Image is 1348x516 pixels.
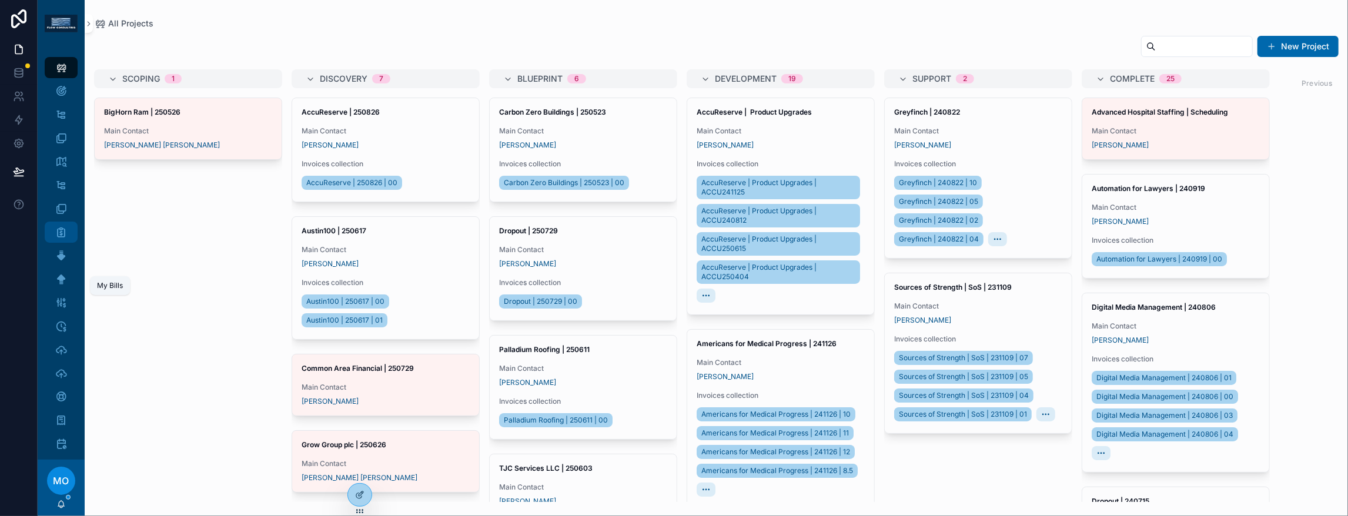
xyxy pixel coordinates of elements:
a: Austin100 | 250617Main Contact[PERSON_NAME]Invoices collectionAustin100 | 250617 | 00Austin100 | ... [292,216,480,340]
span: Americans for Medical Progress | 241126 | 12 [701,447,850,457]
a: BigHorn Ram | 250526Main Contact[PERSON_NAME] [PERSON_NAME] [94,98,282,160]
strong: Advanced Hospital Staffing | Scheduling [1092,108,1228,116]
span: [PERSON_NAME] [302,140,359,150]
a: Sources of Strength | SoS | 231109 | 04 [894,388,1033,403]
strong: Americans for Medical Progress | 241126 [697,339,837,348]
span: Invoices collection [302,159,470,169]
span: Digital Media Management | 240806 | 04 [1096,430,1233,439]
span: Invoices collection [697,391,865,400]
span: Complete [1110,73,1155,85]
span: Americans for Medical Progress | 241126 | 10 [701,410,851,419]
span: Americans for Medical Progress | 241126 | 8.5 [701,466,853,475]
a: [PERSON_NAME] [302,259,359,269]
span: Americans for Medical Progress | 241126 | 11 [701,428,849,438]
a: AccuReserve | Product Upgrades | ACCU241125 [697,176,860,199]
span: [PERSON_NAME] [PERSON_NAME] [302,473,417,483]
img: App logo [45,15,78,32]
span: Dropout | 250729 | 00 [504,297,577,306]
a: Americans for Medical Progress | 241126 | 11 [697,426,854,440]
div: 25 [1166,74,1175,83]
a: [PERSON_NAME] [697,372,754,381]
div: 19 [788,74,796,83]
span: AccuReserve | Product Upgrades | ACCU250404 [701,263,855,282]
span: Main Contact [894,126,1062,136]
a: Palladium Roofing | 250611Main Contact[PERSON_NAME]Invoices collectionPalladium Roofing | 250611 ... [489,335,677,440]
span: Invoices collection [697,159,865,169]
span: Invoices collection [1092,236,1260,245]
strong: Digital Media Management | 240806 [1092,303,1216,311]
strong: Austin100 | 250617 [302,226,366,235]
div: My Bills [97,281,123,290]
a: [PERSON_NAME] [499,378,556,387]
span: Main Contact [697,126,865,136]
span: Greyfinch | 240822 | 02 [899,216,978,225]
span: Invoices collection [499,278,667,287]
a: Americans for Medical Progress | 241126Main Contact[PERSON_NAME]Invoices collectionAmericans for ... [687,329,875,509]
strong: Grow Group plc | 250626 [302,440,386,449]
a: Sources of Strength | SoS | 231109 | 05 [894,370,1033,384]
span: Invoices collection [499,397,667,406]
span: Austin100 | 250617 | 01 [306,316,383,325]
strong: AccuReserve | 250826 [302,108,380,116]
span: Main Contact [1092,126,1260,136]
span: AccuReserve | 250826 | 00 [306,178,397,187]
span: Main Contact [302,245,470,254]
a: Digital Media Management | 240806 | 01 [1092,371,1236,385]
strong: Palladium Roofing | 250611 [499,345,590,354]
div: 7 [379,74,383,83]
strong: Dropout | 240715 [1092,497,1149,505]
a: AccuReserve | 250826Main Contact[PERSON_NAME]Invoices collectionAccuReserve | 250826 | 00 [292,98,480,202]
span: Main Contact [302,126,470,136]
span: [PERSON_NAME] [302,397,359,406]
strong: Greyfinch | 240822 [894,108,960,116]
span: Support [912,73,951,85]
a: [PERSON_NAME] [697,140,754,150]
span: Main Contact [499,126,667,136]
span: Palladium Roofing | 250611 | 00 [504,416,608,425]
a: Americans for Medical Progress | 241126 | 8.5 [697,464,858,478]
span: Sources of Strength | SoS | 231109 | 01 [899,410,1027,419]
a: AccuReserve | 250826 | 00 [302,176,402,190]
a: Sources of Strength | SoS | 231109Main Contact[PERSON_NAME]Invoices collectionSources of Strength... [884,273,1072,434]
span: Main Contact [302,459,470,468]
a: Grow Group plc | 250626Main Contact[PERSON_NAME] [PERSON_NAME] [292,430,480,492]
span: MO [53,474,69,488]
strong: AccuReserve | Product Upgrades [697,108,812,116]
span: Main Contact [894,301,1062,311]
a: Greyfinch | 240822 | 02 [894,213,983,227]
a: Common Area Financial | 250729Main Contact[PERSON_NAME] [292,354,480,416]
a: Dropout | 250729 | 00 [499,294,582,309]
a: [PERSON_NAME] [894,316,951,325]
a: AccuReserve | Product Upgrades | ACCU240812 [697,204,860,227]
a: Austin100 | 250617 | 00 [302,294,389,309]
a: [PERSON_NAME] [1092,140,1149,150]
a: Americans for Medical Progress | 241126 | 10 [697,407,855,421]
span: Main Contact [499,483,667,492]
a: New Project [1257,36,1339,57]
a: Carbon Zero Buildings | 250523 | 00 [499,176,629,190]
a: [PERSON_NAME] [499,497,556,506]
a: AccuReserve | Product Upgrades | ACCU250615 [697,232,860,256]
a: Greyfinch | 240822Main Contact[PERSON_NAME]Invoices collectionGreyfinch | 240822 | 10Greyfinch | ... [884,98,1072,259]
span: Austin100 | 250617 | 00 [306,297,384,306]
strong: Carbon Zero Buildings | 250523 [499,108,606,116]
div: 1 [172,74,175,83]
span: Scoping [122,73,160,85]
div: 6 [574,74,579,83]
a: [PERSON_NAME] [894,140,951,150]
a: Sources of Strength | SoS | 231109 | 07 [894,351,1033,365]
a: Greyfinch | 240822 | 10 [894,176,982,190]
span: Greyfinch | 240822 | 10 [899,178,977,187]
span: Digital Media Management | 240806 | 01 [1096,373,1232,383]
div: 2 [963,74,967,83]
span: Sources of Strength | SoS | 231109 | 07 [899,353,1028,363]
a: Digital Media Management | 240806 | 04 [1092,427,1238,441]
a: Greyfinch | 240822 | 05 [894,195,983,209]
span: [PERSON_NAME] [PERSON_NAME] [104,140,220,150]
span: Greyfinch | 240822 | 04 [899,234,979,244]
a: Digital Media Management | 240806Main Contact[PERSON_NAME]Invoices collectionDigital Media Manage... [1082,293,1270,473]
